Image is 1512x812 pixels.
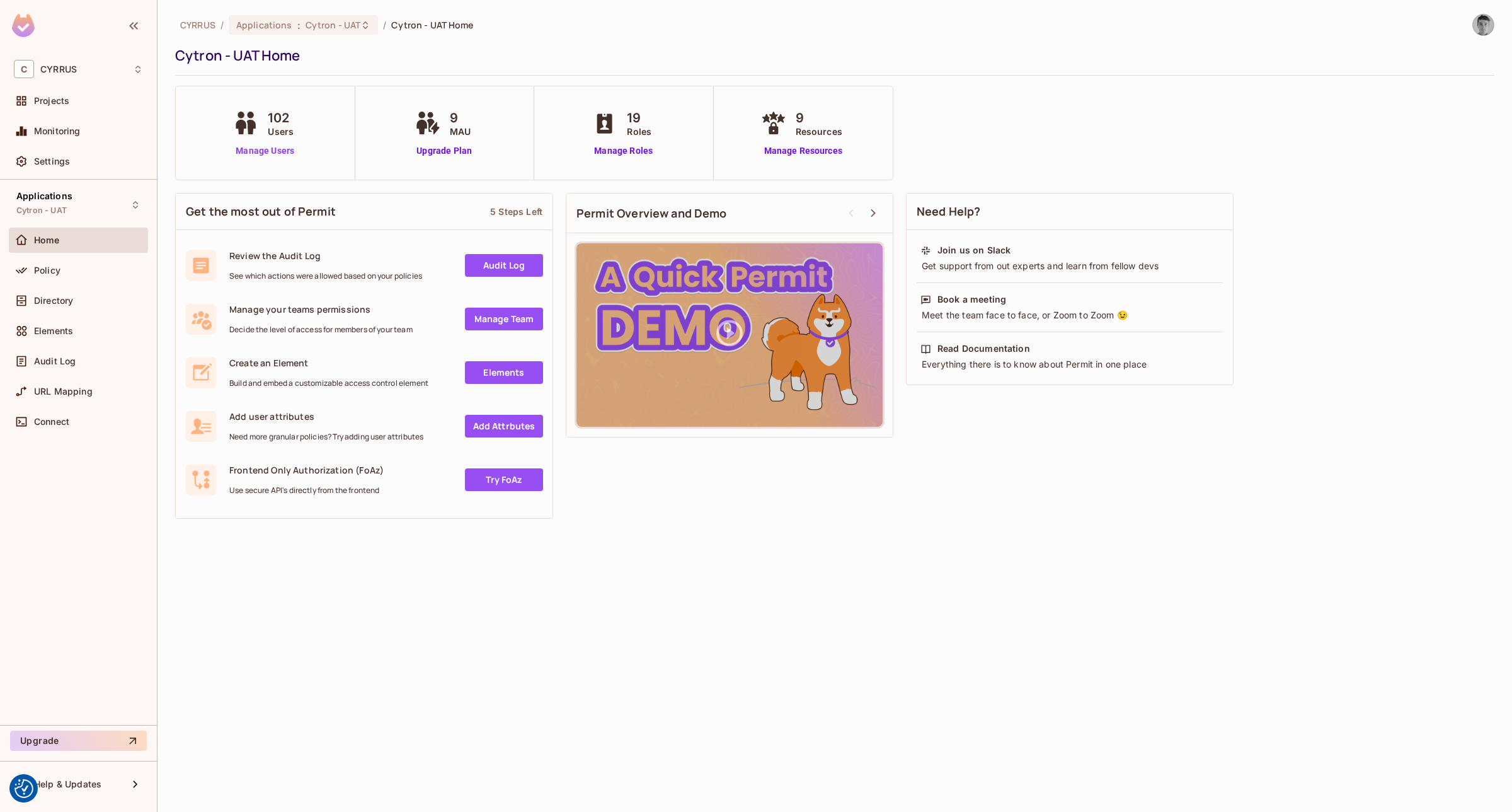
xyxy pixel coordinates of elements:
div: 5 Steps Left [490,206,542,217]
span: Home [34,235,60,245]
a: Upgrade Plan [412,144,477,158]
span: Cytron - UAT [306,19,361,31]
a: Manage Users [230,144,300,158]
span: 9 [796,108,842,127]
div: Everything there is to know about Permit in one place [920,358,1219,371]
div: Meet the team face to face, or Zoom to Zoom 😉 [920,309,1219,322]
span: MAU [450,125,471,138]
a: Add Attrbutes [465,415,543,438]
span: 102 [268,108,294,127]
span: Need more granular policies? Try adding user attributes [229,432,423,442]
a: Try FoAz [465,468,543,491]
button: Upgrade [10,731,147,751]
span: Need Help? [917,204,981,219]
span: Manage your teams permissions [229,303,413,315]
span: Connect [34,417,69,427]
span: Frontend Only Authorization (FoAz) [229,464,384,476]
span: Permit Overview and Demo [576,206,727,221]
span: Audit Log [34,356,76,366]
span: Settings [34,156,70,166]
span: C [14,60,34,78]
li: / [383,19,386,31]
a: Manage Team [465,308,543,330]
span: Projects [34,96,69,106]
li: / [220,19,224,31]
span: Help & Updates [34,779,101,789]
button: Consent Preferences [14,779,33,798]
span: See which actions were allowed based on your policies [229,271,422,281]
span: Policy [34,265,60,275]
span: Cytron - UAT Home [391,19,473,31]
span: Cytron - UAT [16,206,67,216]
div: Join us on Slack [937,244,1011,257]
span: URL Mapping [34,386,93,397]
img: SReyMgAAAABJRU5ErkJggg== [12,14,35,37]
span: 19 [627,108,651,127]
span: Decide the level of access for members of your team [229,325,413,335]
img: Revisit consent button [14,779,33,798]
div: Book a meeting [937,293,1006,306]
a: Manage Roles [589,144,658,158]
span: Create an Element [229,357,428,369]
span: Applications [16,191,72,201]
span: Applications [236,19,292,31]
span: Roles [627,125,651,138]
span: Elements [34,326,73,336]
a: Manage Resources [758,144,849,158]
span: 9 [450,108,471,127]
span: Build and embed a customizable access control element [229,378,428,388]
span: Monitoring [34,126,81,136]
span: Directory [34,296,73,306]
a: Audit Log [465,254,543,277]
img: Vladimír Krejsa [1473,14,1494,35]
span: Review the Audit Log [229,250,422,262]
span: Workspace: CYRRUS [40,64,77,74]
span: Add user attributes [229,410,423,422]
div: Cytron - UAT Home [175,46,1488,65]
span: Use secure API's directly from the frontend [229,485,384,496]
span: the active workspace [180,19,215,31]
span: Resources [796,125,842,138]
div: Get support from out experts and learn from fellow devs [920,260,1219,272]
a: Elements [465,361,543,384]
span: Users [268,125,294,138]
span: : [297,20,301,30]
div: Read Documentation [937,342,1030,355]
span: Get the most out of Permit [186,204,336,219]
